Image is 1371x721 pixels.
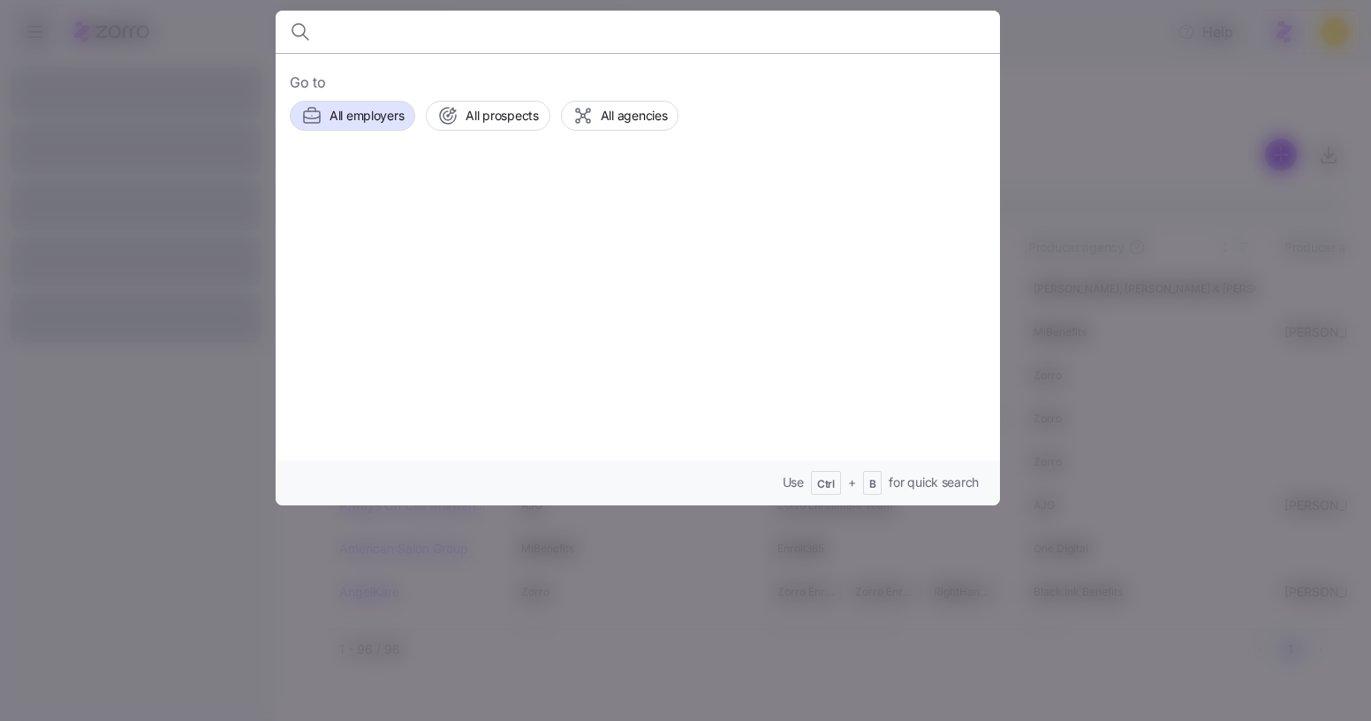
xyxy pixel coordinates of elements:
[290,72,986,94] span: Go to
[869,477,876,492] span: B
[561,101,679,131] button: All agencies
[329,107,404,125] span: All employers
[817,477,835,492] span: Ctrl
[426,101,549,131] button: All prospects
[848,474,856,491] span: +
[466,107,538,125] span: All prospects
[601,107,668,125] span: All agencies
[889,474,979,491] span: for quick search
[783,474,804,491] span: Use
[290,101,415,131] button: All employers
